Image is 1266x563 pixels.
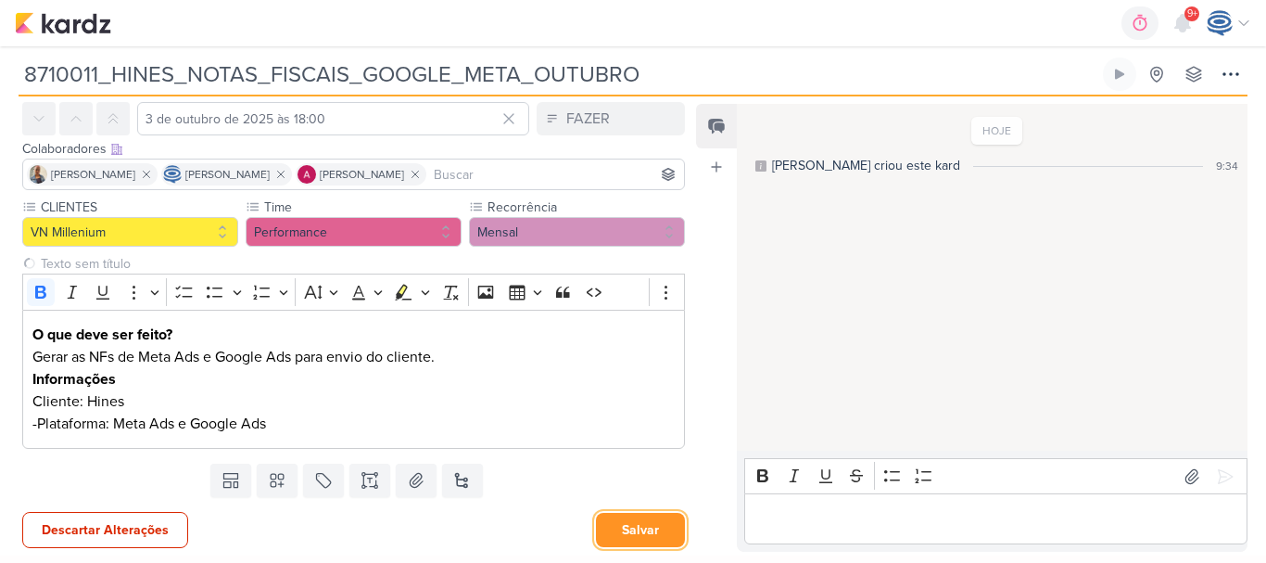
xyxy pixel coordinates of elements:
[1187,6,1197,21] span: 9+
[320,166,404,183] span: [PERSON_NAME]
[744,493,1247,544] div: Editor editing area: main
[1216,158,1238,174] div: 9:34
[185,166,270,183] span: [PERSON_NAME]
[137,102,529,135] input: Select a date
[32,326,172,344] strong: O que deve ser feito?
[19,58,1099,91] input: Kard Sem Título
[1112,67,1127,82] div: Ligar relógio
[32,413,676,435] p: -Plataforma: Meta Ads e Google Ads
[39,198,238,217] label: CLIENTES
[566,108,610,130] div: FAZER
[246,217,462,247] button: Performance
[15,12,111,34] img: kardz.app
[29,165,47,184] img: Iara Santos
[22,274,685,310] div: Editor toolbar
[469,217,685,247] button: Mensal
[486,198,685,217] label: Recorrência
[163,165,182,184] img: Caroline Traven De Andrade
[744,458,1247,494] div: Editor toolbar
[32,390,676,413] p: Cliente: Hines
[22,310,685,450] div: Editor editing area: main
[51,166,135,183] span: [PERSON_NAME]
[430,163,680,186] input: Buscar
[32,346,676,368] p: Gerar as NFs de Meta Ads e Google Ads para envio do cliente.
[298,165,316,184] img: Alessandra Gomes
[1207,10,1233,36] img: Caroline Traven De Andrade
[32,370,116,389] strong: Informações
[262,198,462,217] label: Time
[22,139,685,159] div: Colaboradores
[22,512,188,548] button: Descartar Alterações
[537,102,685,135] button: FAZER
[772,156,960,175] div: [PERSON_NAME] criou este kard
[22,217,238,247] button: VN Millenium
[37,254,685,274] input: Texto sem título
[596,513,685,547] button: Salvar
